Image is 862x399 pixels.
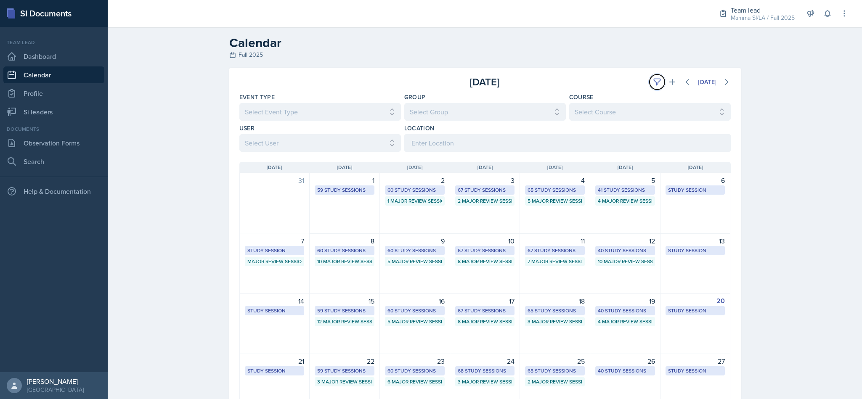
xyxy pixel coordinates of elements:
div: 65 Study Sessions [528,367,582,375]
div: 1 Major Review Session [387,197,442,205]
div: 8 Major Review Sessions [458,318,512,325]
div: Documents [3,125,104,133]
div: Study Session [668,367,723,375]
span: [DATE] [688,164,703,171]
div: 2 [385,175,445,185]
button: [DATE] [692,75,722,89]
div: 67 Study Sessions [458,307,512,314]
div: Study Session [247,307,302,314]
span: [DATE] [267,164,282,171]
div: 6 [666,175,725,185]
div: 60 Study Sessions [387,186,442,194]
div: 21 [245,356,305,366]
span: [DATE] [618,164,633,171]
div: 26 [595,356,655,366]
label: Group [404,93,426,101]
div: Help & Documentation [3,183,104,200]
a: Observation Forms [3,135,104,151]
div: 59 Study Sessions [317,186,372,194]
div: 14 [245,296,305,306]
span: [DATE] [407,164,422,171]
div: 60 Study Sessions [317,247,372,254]
div: 10 [455,236,515,246]
div: 40 Study Sessions [598,247,652,254]
div: 3 Major Review Sessions [528,318,582,325]
div: 68 Study Sessions [458,367,512,375]
a: Profile [3,85,104,102]
div: [GEOGRAPHIC_DATA] [27,386,84,394]
div: 59 Study Sessions [317,307,372,314]
div: 11 [525,236,585,246]
div: Study Session [668,247,723,254]
label: Location [404,124,435,132]
div: 2 Major Review Sessions [528,378,582,386]
div: 13 [666,236,725,246]
div: 4 Major Review Sessions [598,318,652,325]
div: 22 [315,356,374,366]
label: User [239,124,255,132]
div: Study Session [247,247,302,254]
div: 3 Major Review Sessions [458,378,512,386]
div: 10 Major Review Sessions [598,258,652,265]
div: 31 [245,175,305,185]
div: 4 Major Review Sessions [598,197,652,205]
a: Si leaders [3,103,104,120]
div: 12 Major Review Sessions [317,318,372,325]
span: [DATE] [477,164,493,171]
div: 18 [525,296,585,306]
div: Mamma SI/LA / Fall 2025 [731,13,795,22]
div: 8 Major Review Sessions [458,258,512,265]
label: Course [569,93,594,101]
div: 19 [595,296,655,306]
div: 40 Study Sessions [598,307,652,314]
div: 5 [595,175,655,185]
div: 10 Major Review Sessions [317,258,372,265]
div: 20 [666,296,725,306]
div: 5 Major Review Sessions [528,197,582,205]
div: 5 Major Review Sessions [387,318,442,325]
input: Enter Location [404,134,731,152]
div: 65 Study Sessions [528,307,582,314]
div: 40 Study Sessions [598,367,652,375]
div: 65 Study Sessions [528,186,582,194]
div: 60 Study Sessions [387,247,442,254]
div: 16 [385,296,445,306]
div: 60 Study Sessions [387,307,442,314]
div: 8 [315,236,374,246]
div: 24 [455,356,515,366]
div: 67 Study Sessions [458,247,512,254]
div: 67 Study Sessions [528,247,582,254]
div: Team lead [731,5,795,15]
div: 9 [385,236,445,246]
a: Dashboard [3,48,104,65]
h2: Calendar [229,35,741,50]
a: Search [3,153,104,170]
div: 7 [245,236,305,246]
div: 17 [455,296,515,306]
div: Fall 2025 [229,50,741,59]
div: 2 Major Review Sessions [458,197,512,205]
div: 23 [385,356,445,366]
span: [DATE] [337,164,352,171]
div: 25 [525,356,585,366]
div: 7 Major Review Sessions [528,258,582,265]
div: Study Session [668,307,723,314]
div: 3 Major Review Sessions [317,378,372,386]
div: 12 [595,236,655,246]
div: Study Session [668,186,723,194]
div: 59 Study Sessions [317,367,372,375]
div: 15 [315,296,374,306]
div: Study Session [247,367,302,375]
div: 1 [315,175,374,185]
div: 3 [455,175,515,185]
div: 60 Study Sessions [387,367,442,375]
div: 6 Major Review Sessions [387,378,442,386]
div: 67 Study Sessions [458,186,512,194]
div: [PERSON_NAME] [27,377,84,386]
div: 41 Study Sessions [598,186,652,194]
div: [DATE] [698,79,716,85]
span: [DATE] [547,164,562,171]
div: Major Review Session [247,258,302,265]
label: Event Type [239,93,275,101]
div: 27 [666,356,725,366]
